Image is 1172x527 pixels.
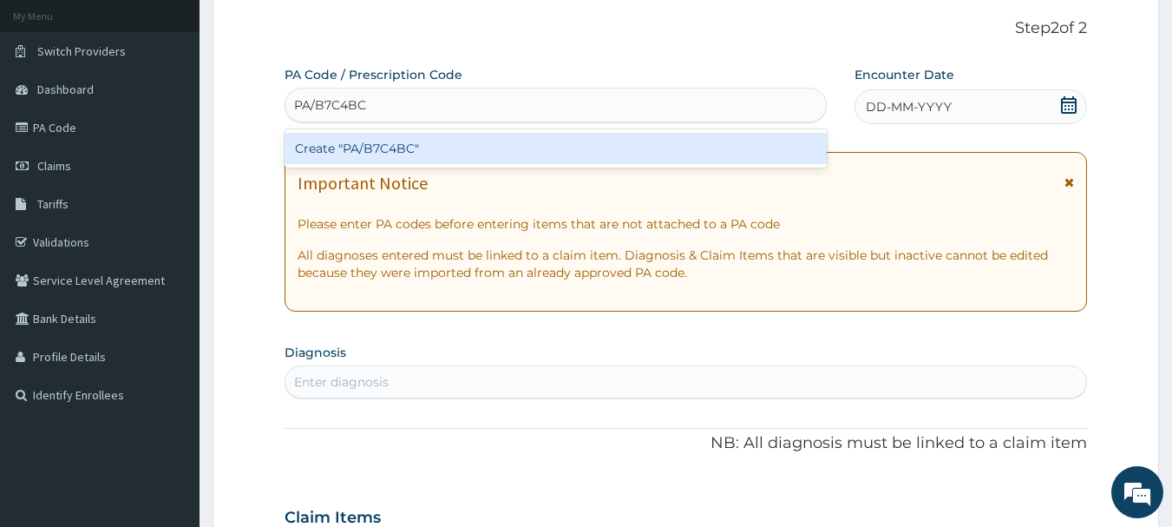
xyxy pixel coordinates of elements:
span: We're online! [101,155,239,330]
span: Tariffs [37,196,69,212]
img: d_794563401_company_1708531726252_794563401 [32,87,70,130]
p: All diagnoses entered must be linked to a claim item. Diagnosis & Claim Items that are visible bu... [298,247,1075,281]
textarea: Type your message and hit 'Enter' [9,346,331,407]
span: Switch Providers [37,43,126,59]
p: Please enter PA codes before entering items that are not attached to a PA code [298,215,1075,233]
div: Chat with us now [90,97,291,120]
div: Enter diagnosis [294,373,389,391]
label: Encounter Date [854,66,954,83]
div: Create "PA/B7C4BC" [285,133,828,164]
span: Dashboard [37,82,94,97]
p: NB: All diagnosis must be linked to a claim item [285,432,1088,455]
h1: Important Notice [298,174,428,193]
span: Claims [37,158,71,174]
p: Step 2 of 2 [285,19,1088,38]
label: Diagnosis [285,344,346,361]
span: DD-MM-YYYY [866,98,952,115]
label: PA Code / Prescription Code [285,66,462,83]
div: Minimize live chat window [285,9,326,50]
